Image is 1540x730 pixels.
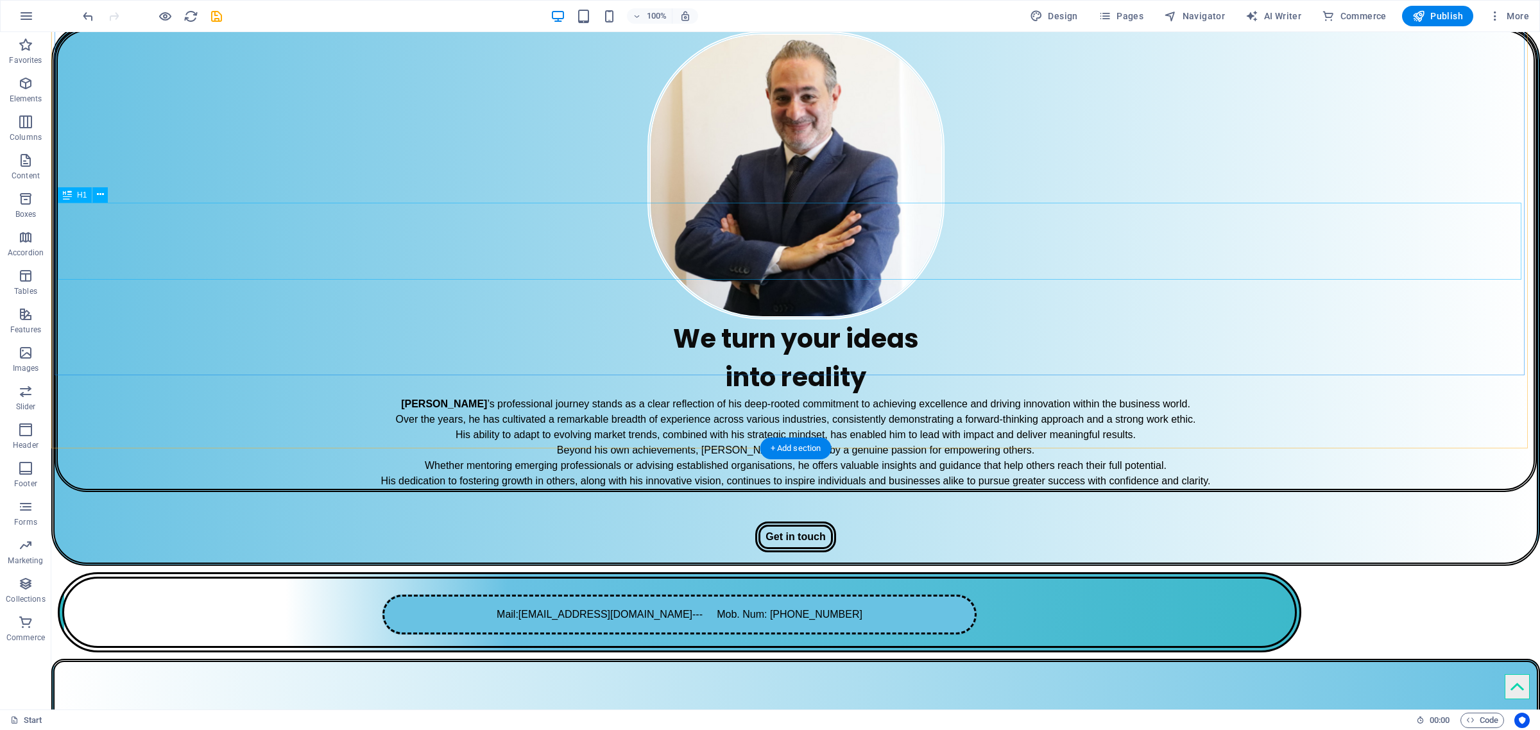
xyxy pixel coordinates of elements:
[1416,713,1450,728] h6: Session time
[680,10,691,22] i: On resize automatically adjust zoom level to fit chosen device.
[1099,10,1143,22] span: Pages
[627,8,672,24] button: 100%
[209,9,224,24] i: Save (Ctrl+S)
[183,8,198,24] button: reload
[81,9,96,24] i: Undo: Change round corners (Ctrl+Z)
[646,8,667,24] h6: 100%
[77,191,87,199] span: H1
[1025,6,1083,26] div: Design (Ctrl+Alt+Y)
[1093,6,1149,26] button: Pages
[184,9,198,24] i: Reload page
[1317,6,1392,26] button: Commerce
[16,402,36,412] p: Slider
[1240,6,1306,26] button: AI Writer
[1489,10,1529,22] span: More
[157,8,173,24] button: Click here to leave preview mode and continue editing
[13,440,38,450] p: Header
[14,479,37,489] p: Footer
[1460,713,1504,728] button: Code
[760,437,832,459] div: + Add section
[1412,10,1463,22] span: Publish
[1466,713,1498,728] span: Code
[14,517,37,527] p: Forms
[6,632,45,643] p: Commerce
[10,132,42,142] p: Columns
[1245,10,1301,22] span: AI Writer
[14,286,37,296] p: Tables
[1439,715,1441,725] span: :
[1430,713,1450,728] span: 00 00
[10,325,41,335] p: Features
[8,556,43,566] p: Marketing
[13,363,39,373] p: Images
[1514,713,1530,728] button: Usercentrics
[1164,10,1225,22] span: Navigator
[1322,10,1387,22] span: Commerce
[1402,6,1473,26] button: Publish
[15,209,37,219] p: Boxes
[8,248,44,258] p: Accordion
[80,8,96,24] button: undo
[209,8,224,24] button: save
[1025,6,1083,26] button: Design
[9,55,42,65] p: Favorites
[6,594,45,604] p: Collections
[1484,6,1534,26] button: More
[1030,10,1078,22] span: Design
[12,171,40,181] p: Content
[10,94,42,104] p: Elements
[1159,6,1230,26] button: Navigator
[10,713,42,728] a: Click to cancel selection. Double-click to open Pages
